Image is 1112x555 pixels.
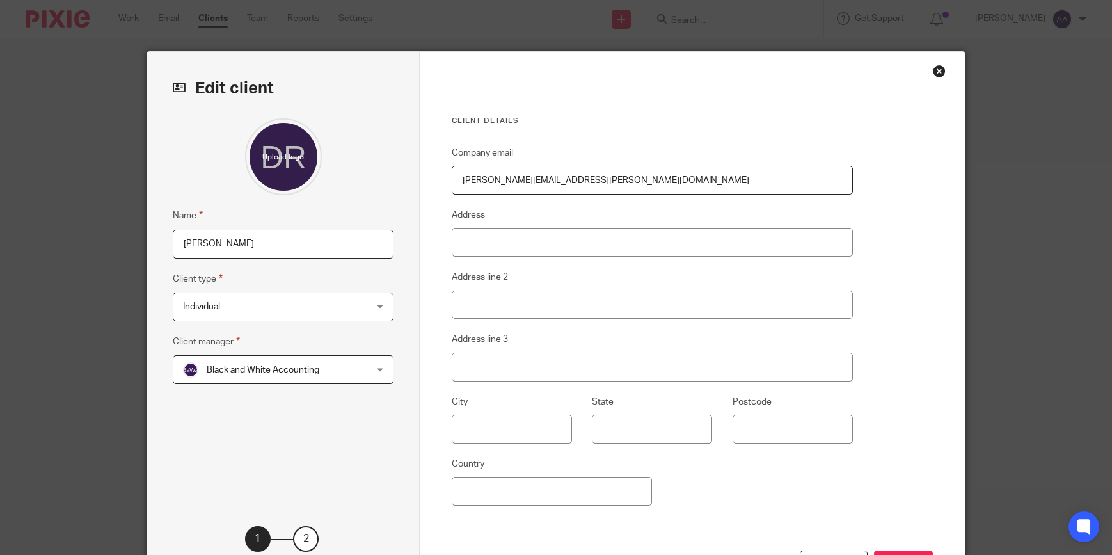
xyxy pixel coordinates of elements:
[452,458,484,471] label: Country
[183,302,220,311] span: Individual
[173,271,223,286] label: Client type
[173,208,203,223] label: Name
[452,209,485,221] label: Address
[452,147,513,159] label: Company email
[733,396,772,408] label: Postcode
[452,396,468,408] label: City
[452,116,853,126] h3: Client details
[293,526,319,552] div: 2
[173,334,240,349] label: Client manager
[173,77,393,99] h2: Edit client
[452,333,508,346] label: Address line 3
[452,271,508,284] label: Address line 2
[207,366,319,374] span: Black and White Accounting
[183,362,198,378] img: svg%3E
[245,526,271,552] div: 1
[933,65,946,77] div: Close this dialog window
[592,396,614,408] label: State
